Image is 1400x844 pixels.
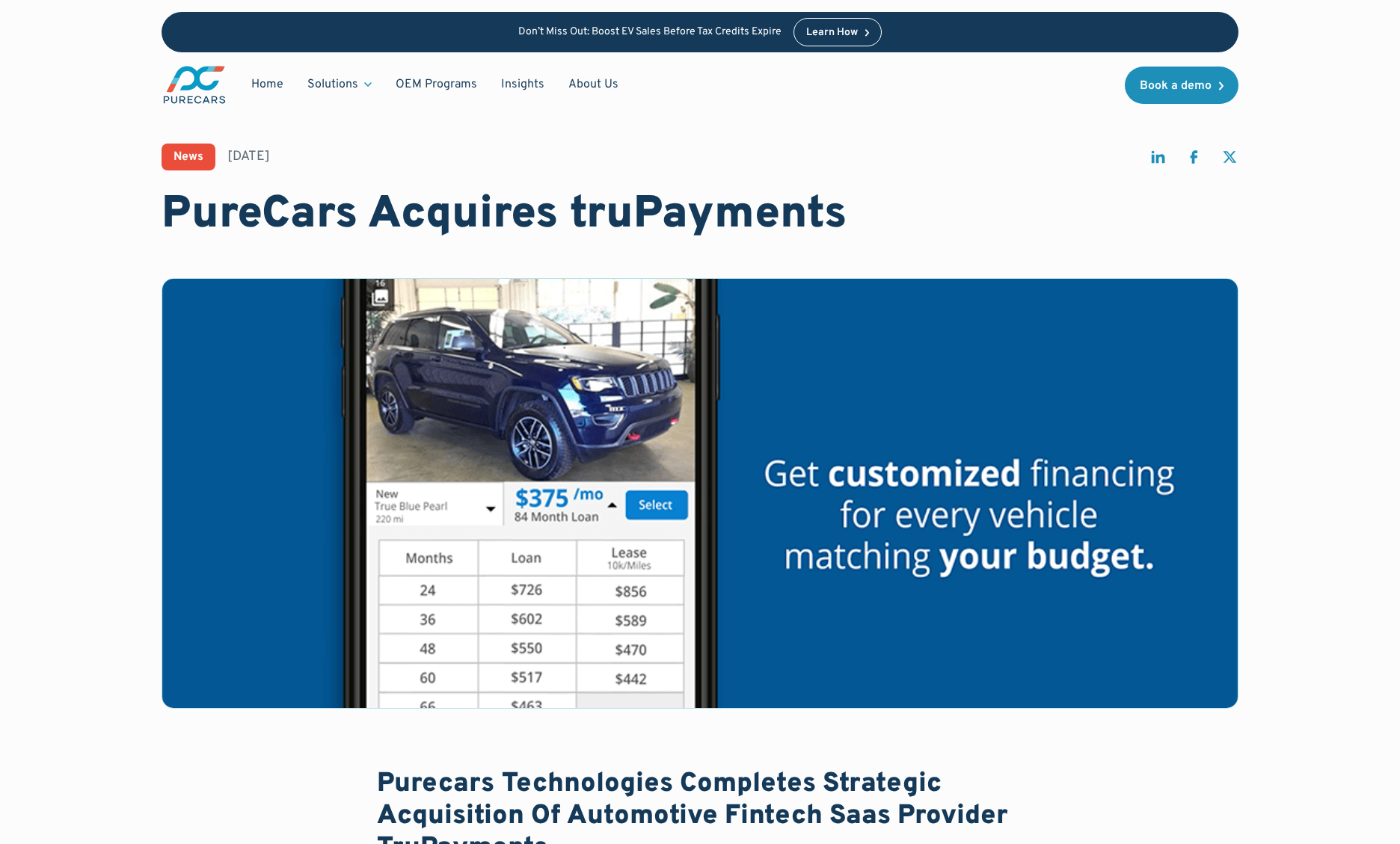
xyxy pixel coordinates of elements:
[518,26,782,39] p: Don’t Miss Out: Boost EV Sales Before Tax Credits Expire
[489,70,556,99] a: Insights
[793,18,882,46] a: Learn How
[162,64,227,105] a: main
[239,70,295,99] a: Home
[1149,148,1167,173] a: share on linkedin
[1221,148,1238,173] a: share on twitter
[174,151,203,163] div: News
[1185,148,1203,173] a: share on facebook
[1140,80,1212,92] div: Book a demo
[806,28,858,38] div: Learn How
[295,70,384,99] div: Solutions
[307,76,358,93] div: Solutions
[384,70,489,99] a: OEM Programs
[227,147,270,166] div: [DATE]
[556,70,630,99] a: About Us
[162,188,1238,242] h1: PureCars Acquires truPayments
[162,64,227,105] img: purecars logo
[1125,67,1238,104] a: Book a demo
